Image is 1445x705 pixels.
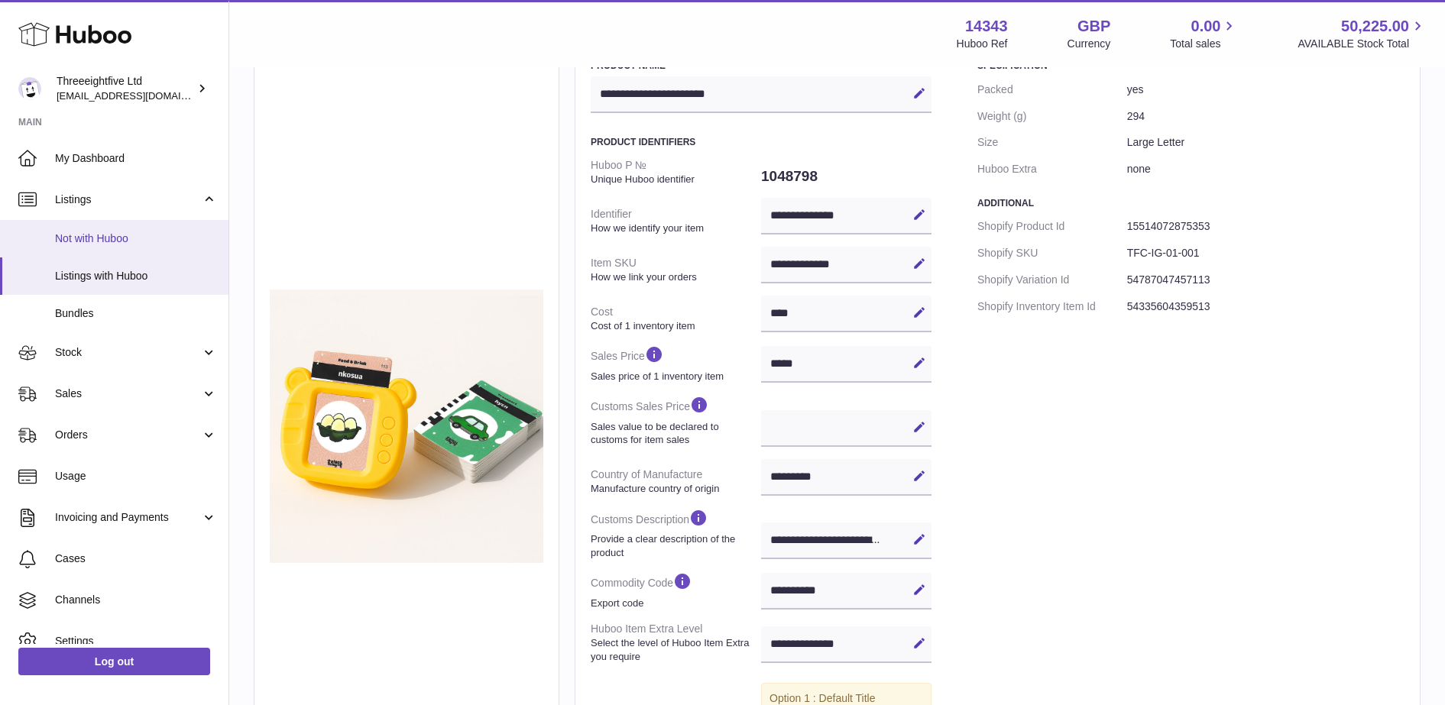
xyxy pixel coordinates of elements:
[977,129,1127,156] dt: Size
[1127,293,1405,320] dd: 54335604359513
[57,74,194,103] div: Threeeightfive Ltd
[1127,267,1405,293] dd: 54787047457113
[977,103,1127,130] dt: Weight (g)
[55,551,217,566] span: Cases
[591,173,757,186] strong: Unique Huboo identifier
[591,299,761,338] dt: Cost
[1077,16,1110,37] strong: GBP
[591,370,757,383] strong: Sales price of 1 inventory item
[1170,16,1238,51] a: 0.00 Total sales
[957,37,1008,51] div: Huboo Ref
[55,593,217,607] span: Channels
[1298,16,1427,51] a: 50,225.00 AVAILABLE Stock Total
[1127,156,1405,183] dd: none
[591,270,757,284] strong: How we link your orders
[55,269,217,283] span: Listings with Huboo
[55,151,217,166] span: My Dashboard
[55,469,217,483] span: Usage
[591,565,761,616] dt: Commodity Code
[591,319,757,333] strong: Cost of 1 inventory item
[55,386,201,401] span: Sales
[55,231,217,246] span: Not with Huboo
[965,16,1008,37] strong: 14343
[591,636,757,663] strong: Select the level of Huboo Item Extra you require
[591,616,761,669] dt: Huboo Item Extra Level
[55,428,201,442] span: Orders
[1341,16,1409,37] span: 50,225.00
[591,222,757,235] strong: How we identify your item
[1068,37,1111,51] div: Currency
[977,76,1127,103] dt: Packed
[55,510,201,525] span: Invoicing and Payments
[591,389,761,452] dt: Customs Sales Price
[591,597,757,610] strong: Export code
[1191,16,1221,37] span: 0.00
[591,338,761,389] dt: Sales Price
[591,532,757,559] strong: Provide a clear description of the product
[55,634,217,648] span: Settings
[591,502,761,565] dt: Customs Description
[977,293,1127,320] dt: Shopify Inventory Item Id
[270,289,543,563] img: Twi_Talking_Flashcards.jpg
[1127,129,1405,156] dd: Large Letter
[977,197,1405,209] h3: Additional
[18,648,210,675] a: Log out
[18,77,41,100] img: internalAdmin-14343@internal.huboo.com
[591,461,761,501] dt: Country of Manufacture
[1170,37,1238,51] span: Total sales
[55,192,201,207] span: Listings
[977,156,1127,183] dt: Huboo Extra
[977,213,1127,240] dt: Shopify Product Id
[55,345,201,360] span: Stock
[977,267,1127,293] dt: Shopify Variation Id
[591,482,757,496] strong: Manufacture country of origin
[1127,213,1405,240] dd: 15514072875353
[977,240,1127,267] dt: Shopify SKU
[591,420,757,447] strong: Sales value to be declared to customs for item sales
[1298,37,1427,51] span: AVAILABLE Stock Total
[55,306,217,321] span: Bundles
[761,160,931,192] dd: 1048798
[1127,240,1405,267] dd: TFC-IG-01-001
[1127,76,1405,103] dd: yes
[591,201,761,241] dt: Identifier
[591,136,931,148] h3: Product Identifiers
[57,89,225,102] span: [EMAIL_ADDRESS][DOMAIN_NAME]
[591,250,761,289] dt: Item SKU
[1127,103,1405,130] dd: 294
[591,152,761,192] dt: Huboo P №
